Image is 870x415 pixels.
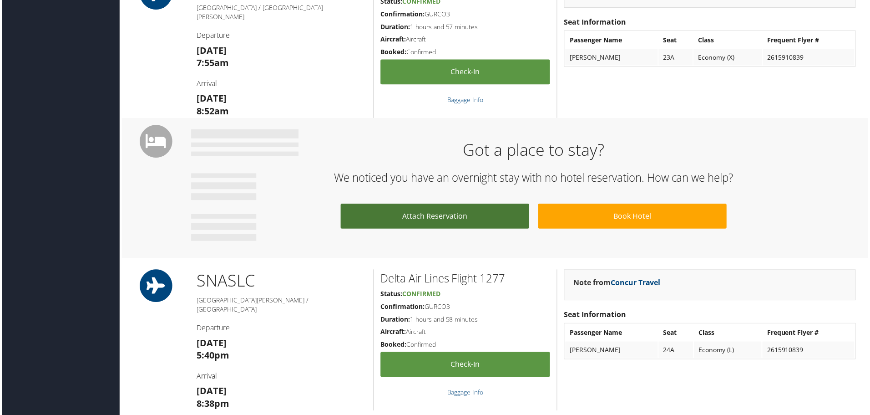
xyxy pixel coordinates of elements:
[196,105,228,118] strong: 8:52am
[380,354,551,379] a: Check-in
[695,32,764,48] th: Class
[380,341,551,350] h5: Confirmed
[380,22,551,31] h5: 1 hours and 57 minutes
[380,47,551,56] h5: Confirmed
[565,311,627,321] strong: Seat Information
[380,316,551,325] h5: 1 hours and 58 minutes
[380,291,402,299] strong: Status:
[196,338,226,350] strong: [DATE]
[196,399,228,411] strong: 8:38pm
[196,351,228,363] strong: 5:40pm
[196,373,366,383] h4: Arrival
[612,279,662,289] a: Concur Travel
[695,326,764,342] th: Class
[380,10,551,19] h5: GURCO3
[196,271,366,293] h1: SNA SLC
[196,386,226,399] strong: [DATE]
[695,49,764,66] td: Economy (X)
[196,92,226,105] strong: [DATE]
[565,17,627,27] strong: Seat Information
[764,49,856,66] td: 2615910839
[380,303,425,312] strong: Confirmation:
[447,389,484,398] a: Baggage Info
[695,343,764,359] td: Economy (L)
[764,326,856,342] th: Frequent Flyer #
[380,303,551,313] h5: GURCO3
[566,343,659,359] td: [PERSON_NAME]
[196,57,228,69] strong: 7:55am
[660,32,694,48] th: Seat
[660,326,694,342] th: Seat
[566,326,659,342] th: Passenger Name
[380,35,406,43] strong: Aircraft:
[380,328,406,337] strong: Aircraft:
[196,44,226,56] strong: [DATE]
[380,316,410,325] strong: Duration:
[340,205,530,230] a: Attach Reservation
[380,35,551,44] h5: Aircraft
[447,96,484,104] a: Baggage Info
[380,22,410,31] strong: Duration:
[196,297,366,315] h5: [GEOGRAPHIC_DATA][PERSON_NAME] / [GEOGRAPHIC_DATA]
[566,32,659,48] th: Passenger Name
[196,324,366,334] h4: Departure
[380,328,551,338] h5: Aircraft
[574,279,662,289] strong: Note from
[380,10,425,18] strong: Confirmation:
[380,47,406,56] strong: Booked:
[196,3,366,21] h5: [GEOGRAPHIC_DATA] / [GEOGRAPHIC_DATA][PERSON_NAME]
[380,341,406,350] strong: Booked:
[764,32,856,48] th: Frequent Flyer #
[539,205,728,230] a: Book Hotel
[660,49,694,66] td: 23A
[196,79,366,89] h4: Arrival
[380,60,551,85] a: Check-in
[380,272,551,287] h2: Delta Air Lines Flight 1277
[764,343,856,359] td: 2615910839
[196,30,366,40] h4: Departure
[402,291,440,299] span: Confirmed
[566,49,659,66] td: [PERSON_NAME]
[660,343,694,359] td: 24A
